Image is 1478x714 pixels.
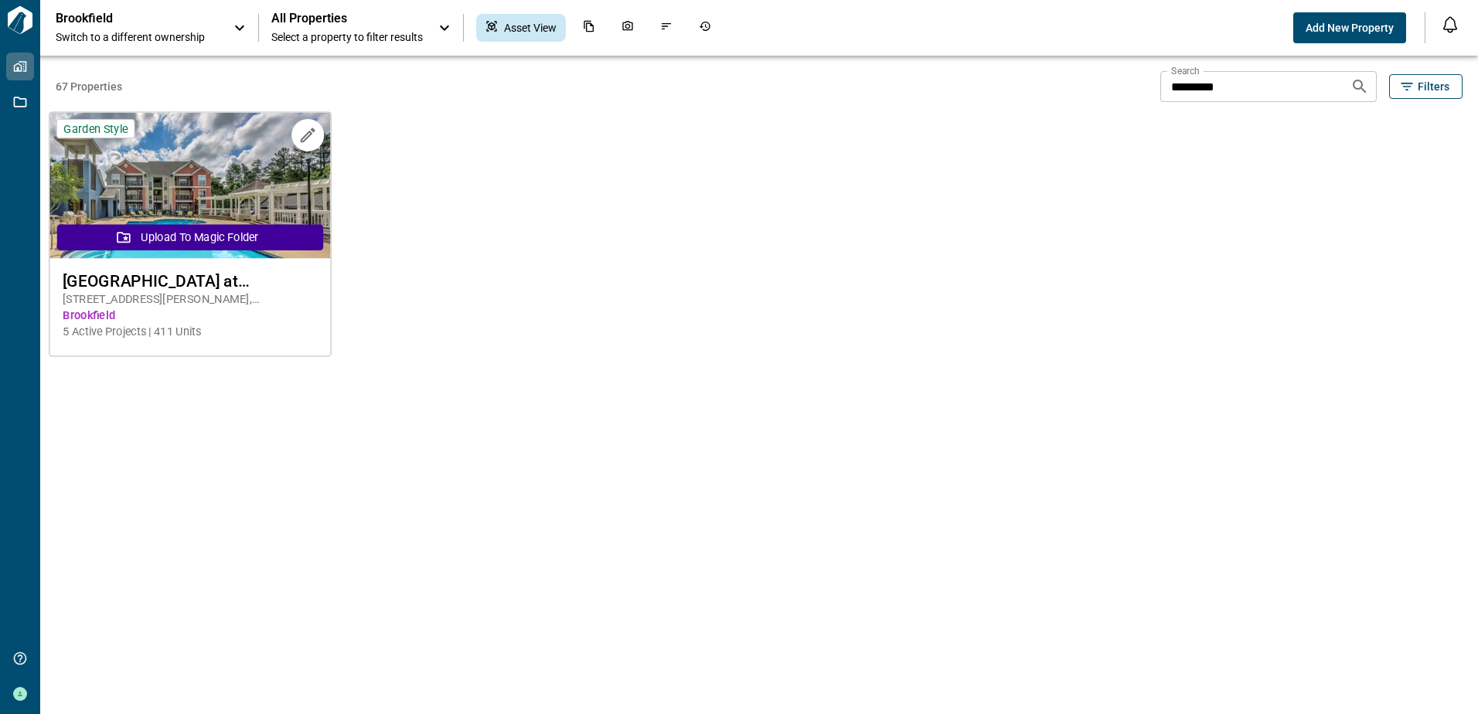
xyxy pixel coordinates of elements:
[1438,12,1463,37] button: Open notification feed
[651,14,682,42] div: Issues & Info
[63,308,318,324] span: Brookfield
[1306,20,1394,36] span: Add New Property
[1171,64,1200,77] label: Search
[56,11,195,26] p: Brookfield
[1344,71,1375,102] button: Search properties
[56,29,218,45] span: Switch to a different ownership
[271,11,423,26] span: All Properties
[504,20,557,36] span: Asset View
[49,113,330,259] img: property-asset
[63,271,318,291] span: [GEOGRAPHIC_DATA] at [GEOGRAPHIC_DATA]
[271,29,423,45] span: Select a property to filter results
[1389,74,1463,99] button: Filters
[63,324,318,340] span: 5 Active Projects | 411 Units
[612,14,643,42] div: Photos
[574,14,604,42] div: Documents
[63,121,128,136] span: Garden Style
[476,14,566,42] div: Asset View
[57,224,323,250] button: Upload to Magic Folder
[690,14,720,42] div: Job History
[1293,12,1406,43] button: Add New Property
[56,79,1154,94] span: 67 Properties
[1418,79,1449,94] span: Filters
[63,291,318,308] span: [STREET_ADDRESS][PERSON_NAME] , [GEOGRAPHIC_DATA] , NC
